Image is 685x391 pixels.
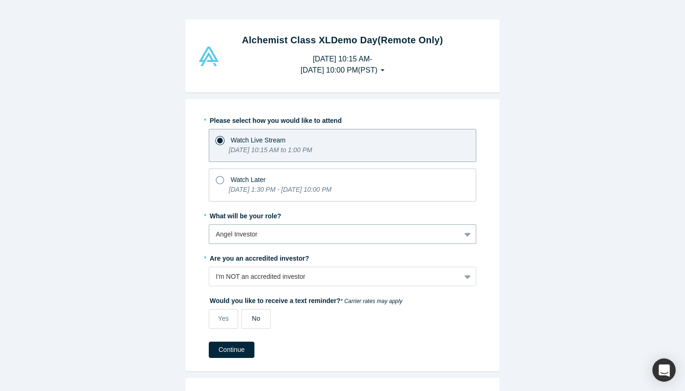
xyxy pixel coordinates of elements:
label: Would you like to receive a text reminder? [209,293,476,306]
span: No [252,315,260,322]
label: Please select how you would like to attend [209,113,476,126]
span: Watch Live Stream [231,136,286,144]
div: I'm NOT an accredited investor [216,272,454,282]
label: Are you an accredited investor? [209,250,476,263]
i: [DATE] 1:30 PM - [DATE] 10:00 PM [229,186,331,193]
em: * Carrier rates may apply [341,298,403,304]
span: Yes [218,315,229,322]
strong: Alchemist Class XL Demo Day (Remote Only) [242,35,443,45]
button: Continue [209,342,254,358]
img: Alchemist Vault Logo [198,47,220,66]
i: [DATE] 10:15 AM to 1:00 PM [229,146,312,154]
button: [DATE] 10:15 AM-[DATE] 10:00 PM(PST) [291,50,394,79]
span: Watch Later [231,176,266,183]
label: What will be your role? [209,208,476,221]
